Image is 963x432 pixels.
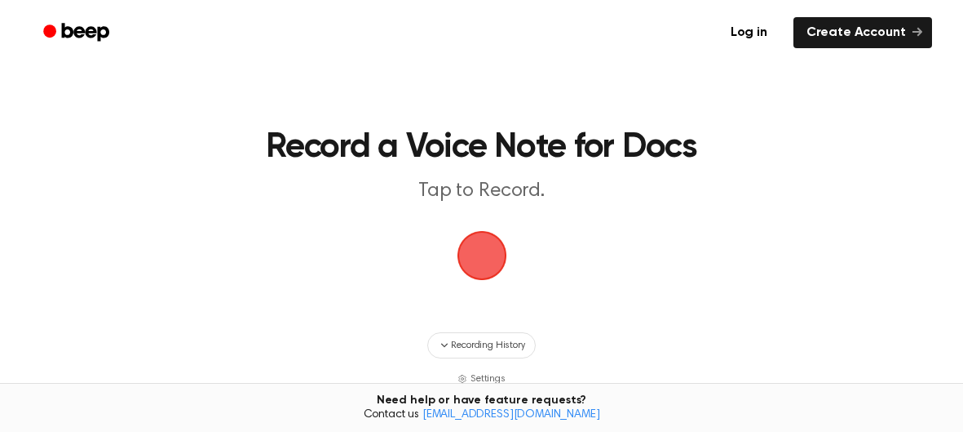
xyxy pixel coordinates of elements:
button: Recording History [427,332,535,359]
button: Settings [457,372,506,386]
p: Tap to Record. [176,178,787,205]
span: Settings [470,372,506,386]
a: Create Account [793,17,932,48]
img: Beep Logo [457,231,506,280]
h1: Record a Voice Note for Docs [176,131,787,165]
a: Beep [32,17,124,49]
span: Contact us [10,408,953,423]
a: [EMAIL_ADDRESS][DOMAIN_NAME] [422,409,600,421]
a: Log in [714,14,784,51]
span: Recording History [451,338,524,353]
